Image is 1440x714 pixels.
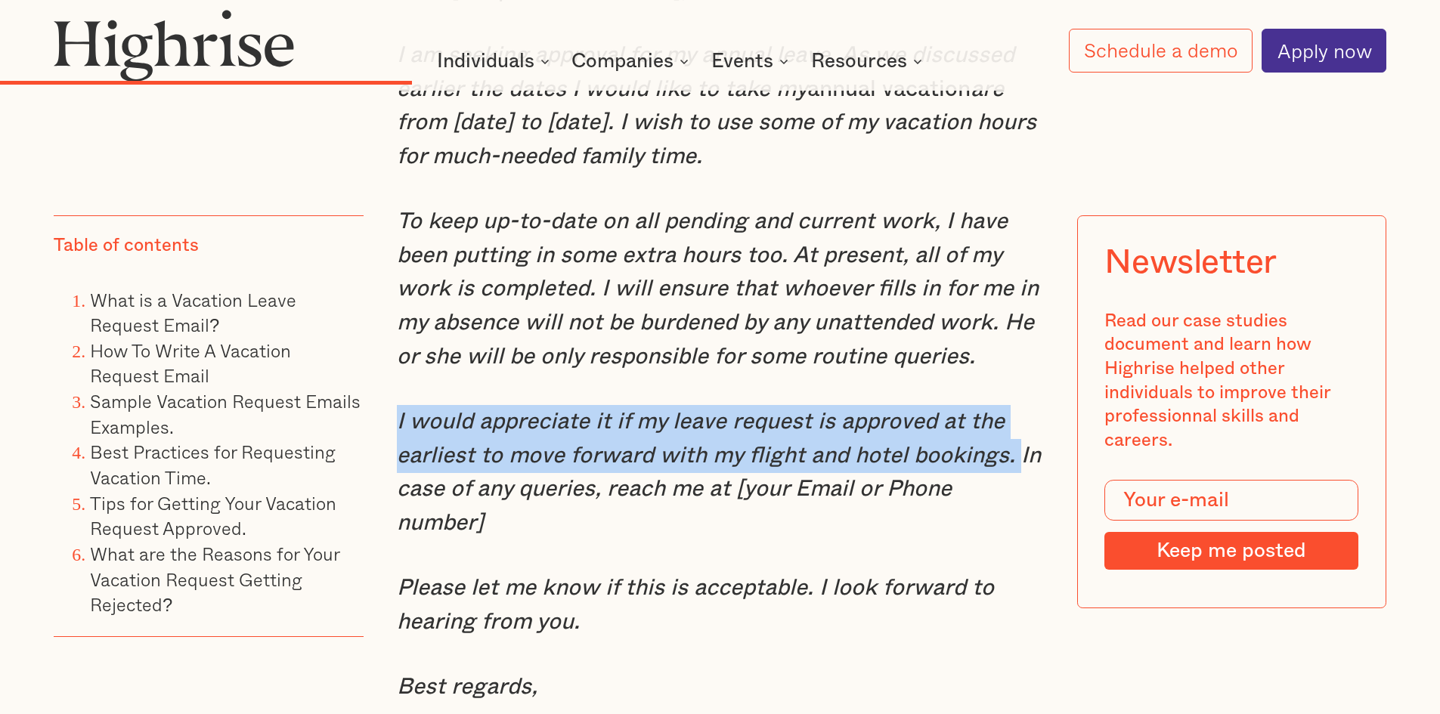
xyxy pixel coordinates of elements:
div: Companies [571,52,693,70]
div: Individuals [437,52,534,70]
a: How To Write A Vacation Request Email [90,336,291,390]
a: Best Practices for Requesting Vacation Time. [90,438,336,492]
input: Your e-mail [1104,481,1358,521]
em: Please let me know if this is acceptable. I look forward to hearing from you. [397,576,994,633]
a: Sample Vacation Request Emails Examples. [90,388,361,441]
div: Companies [571,52,674,70]
em: are from [date] to [date]. I wish to use some of my vacation hours for much-needed family time. [397,78,1036,168]
a: What is a Vacation Leave Request Email? [90,286,296,339]
a: Tips for Getting Your Vacation Request Approved. [90,489,336,542]
a: Schedule a demo [1069,29,1253,72]
div: Resources [811,52,927,70]
input: Keep me posted [1104,532,1358,570]
p: annual vacation [397,39,1044,174]
div: Read our case studies document and learn how Highrise helped other individuals to improve their p... [1104,310,1358,453]
div: Table of contents [54,235,199,259]
div: Newsletter [1104,243,1277,283]
em: I would appreciate it if my leave request is approved at the earliest to move forward with my fli... [397,410,1041,534]
div: Events [711,52,773,70]
em: Best regards, [397,675,537,698]
form: Modal Form [1104,481,1358,570]
a: What are the Reasons for Your Vacation Request Getting Rejected? [90,539,339,618]
em: I am seeking approval for my annual leave. As we discussed earlier the dates I would like to take my [397,44,1014,100]
img: Highrise logo [54,9,294,82]
div: Individuals [437,52,554,70]
a: Apply now [1262,29,1386,73]
div: Resources [811,52,907,70]
em: To keep up-to-date on all pending and current work, I have been putting in some extra hours too. ... [397,210,1039,368]
div: Events [711,52,793,70]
